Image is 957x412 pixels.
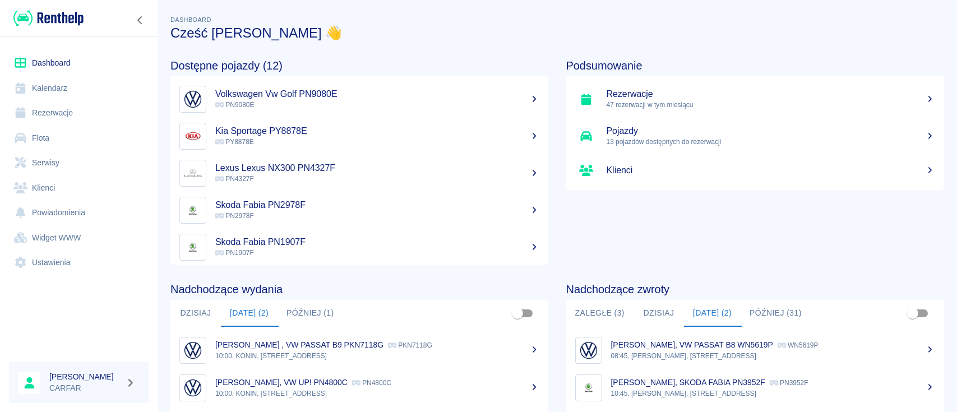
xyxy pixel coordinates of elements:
a: ImageKia Sportage PY8878E PY8878E [170,118,548,155]
p: [PERSON_NAME] , VW PASSAT B9 PKN7118G [215,340,383,349]
button: [DATE] (2) [221,300,278,327]
h5: Rezerwacje [607,89,935,100]
img: Image [182,340,204,361]
a: Pojazdy13 pojazdów dostępnych do rezerwacji [566,118,944,155]
a: Powiadomienia [9,200,149,225]
h5: Volkswagen Vw Golf PN9080E [215,89,539,100]
span: Pokaż przypisane tylko do mnie [902,303,923,324]
p: PKN7118G [388,341,432,349]
p: PN4800C [352,379,391,387]
a: Renthelp logo [9,9,84,27]
a: Image[PERSON_NAME], VW PASSAT B8 WN5619P WN5619P08:45, [PERSON_NAME], [STREET_ADDRESS] [566,331,944,369]
a: ImageVolkswagen Vw Golf PN9080E PN9080E [170,81,548,118]
a: Klienci [566,155,944,186]
h4: Nadchodzące wydania [170,283,548,296]
span: PN4327F [215,175,254,183]
span: Pokaż przypisane tylko do mnie [507,303,528,324]
button: Dzisiaj [170,300,221,327]
p: PN3952F [770,379,808,387]
a: Rezerwacje [9,100,149,126]
a: Widget WWW [9,225,149,251]
span: PN2978F [215,212,254,220]
a: Image[PERSON_NAME], SKODA FABIA PN3952F PN3952F10:45, [PERSON_NAME], [STREET_ADDRESS] [566,369,944,406]
p: 47 rezerwacji w tym miesiącu [607,100,935,110]
p: 13 pojazdów dostępnych do rezerwacji [607,137,935,147]
p: 08:45, [PERSON_NAME], [STREET_ADDRESS] [611,351,935,361]
h5: Skoda Fabia PN2978F [215,200,539,211]
a: ImageSkoda Fabia PN2978F PN2978F [170,192,548,229]
a: ImageSkoda Fabia PN1907F PN1907F [170,229,548,266]
p: [PERSON_NAME], SKODA FABIA PN3952F [611,378,765,387]
button: Później (31) [741,300,811,327]
img: Renthelp logo [13,9,84,27]
p: 10:00, KONIN, [STREET_ADDRESS] [215,388,539,399]
h5: Lexus Lexus NX300 PN4327F [215,163,539,174]
a: Dashboard [9,50,149,76]
button: Zwiń nawigację [132,13,149,27]
h5: Pojazdy [607,126,935,137]
a: Serwisy [9,150,149,175]
a: Image[PERSON_NAME], VW UP! PN4800C PN4800C10:00, KONIN, [STREET_ADDRESS] [170,369,548,406]
a: Ustawienia [9,250,149,275]
img: Image [182,200,204,221]
p: CARFAR [49,382,121,394]
p: WN5619P [778,341,819,349]
button: [DATE] (2) [684,300,741,327]
a: Flota [9,126,149,151]
h5: Kia Sportage PY8878E [215,126,539,137]
a: Klienci [9,175,149,201]
img: Image [578,340,599,361]
h5: Klienci [607,165,935,176]
span: Dashboard [170,16,211,23]
h3: Cześć [PERSON_NAME] 👋 [170,25,944,41]
h5: Skoda Fabia PN1907F [215,237,539,248]
h6: [PERSON_NAME] [49,371,121,382]
h4: Nadchodzące zwroty [566,283,944,296]
span: PY8878E [215,138,254,146]
img: Image [182,163,204,184]
a: Kalendarz [9,76,149,101]
h4: Podsumowanie [566,59,944,72]
p: [PERSON_NAME], VW UP! PN4800C [215,378,348,387]
p: 10:45, [PERSON_NAME], [STREET_ADDRESS] [611,388,935,399]
a: ImageLexus Lexus NX300 PN4327F PN4327F [170,155,548,192]
img: Image [578,377,599,399]
a: Image[PERSON_NAME] , VW PASSAT B9 PKN7118G PKN7118G10:00, KONIN, [STREET_ADDRESS] [170,331,548,369]
button: Zaległe (3) [566,300,634,327]
img: Image [182,89,204,110]
img: Image [182,377,204,399]
h4: Dostępne pojazdy (12) [170,59,548,72]
p: [PERSON_NAME], VW PASSAT B8 WN5619P [611,340,773,349]
span: PN1907F [215,249,254,257]
p: 10:00, KONIN, [STREET_ADDRESS] [215,351,539,361]
button: Później (1) [278,300,343,327]
a: Rezerwacje47 rezerwacji w tym miesiącu [566,81,944,118]
button: Dzisiaj [634,300,684,327]
img: Image [182,237,204,258]
img: Image [182,126,204,147]
span: PN9080E [215,101,254,109]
